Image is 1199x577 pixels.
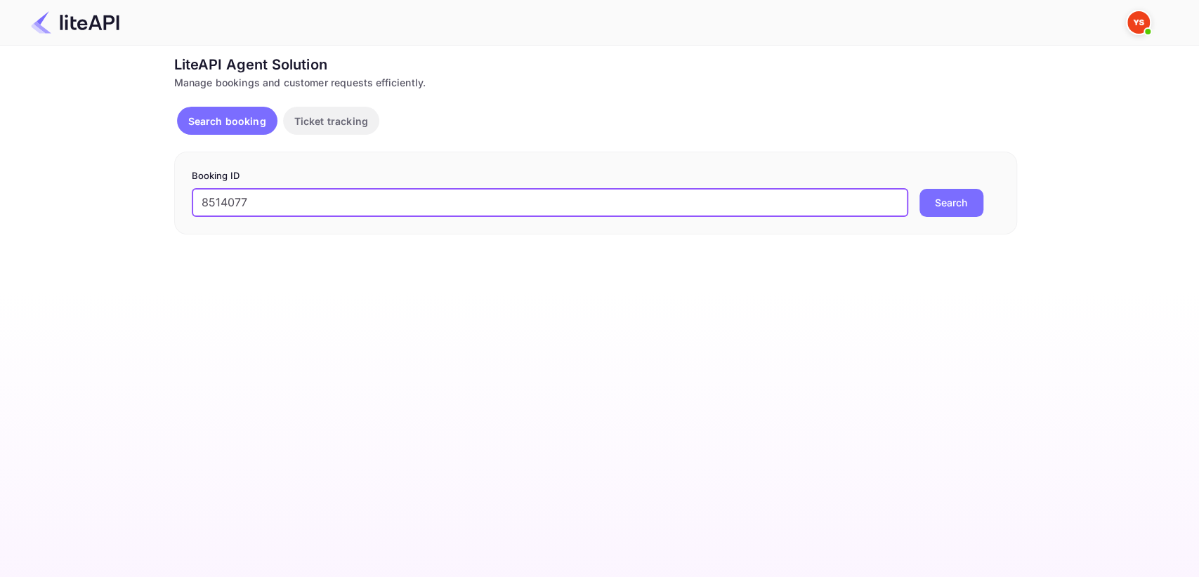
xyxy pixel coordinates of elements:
[174,54,1017,75] div: LiteAPI Agent Solution
[192,189,908,217] input: Enter Booking ID (e.g., 63782194)
[174,75,1017,90] div: Manage bookings and customer requests efficiently.
[31,11,119,34] img: LiteAPI Logo
[919,189,983,217] button: Search
[188,114,266,128] p: Search booking
[294,114,368,128] p: Ticket tracking
[1127,11,1150,34] img: Yandex Support
[192,169,1000,183] p: Booking ID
